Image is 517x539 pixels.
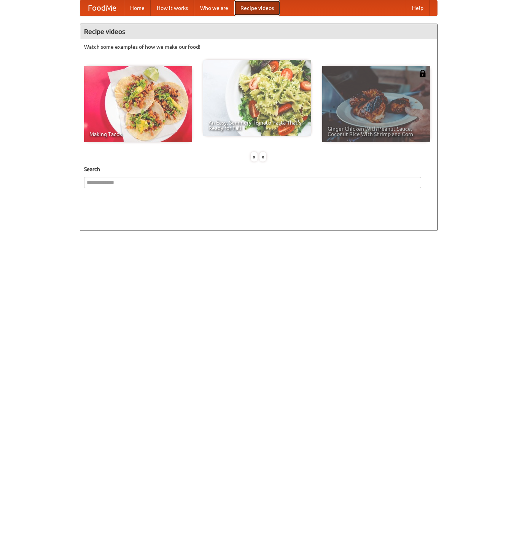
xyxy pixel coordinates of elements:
a: Home [124,0,151,16]
img: 483408.png [419,70,426,77]
h5: Search [84,165,433,173]
a: Recipe videos [234,0,280,16]
span: An Easy, Summery Tomato Pasta That's Ready for Fall [208,120,306,131]
a: An Easy, Summery Tomato Pasta That's Ready for Fall [203,60,311,136]
a: Who we are [194,0,234,16]
a: Making Tacos [84,66,192,142]
h4: Recipe videos [80,24,437,39]
a: How it works [151,0,194,16]
span: Making Tacos [89,131,187,137]
div: » [259,152,266,162]
a: Help [406,0,430,16]
div: « [251,152,258,162]
p: Watch some examples of how we make our food! [84,43,433,51]
a: FoodMe [80,0,124,16]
